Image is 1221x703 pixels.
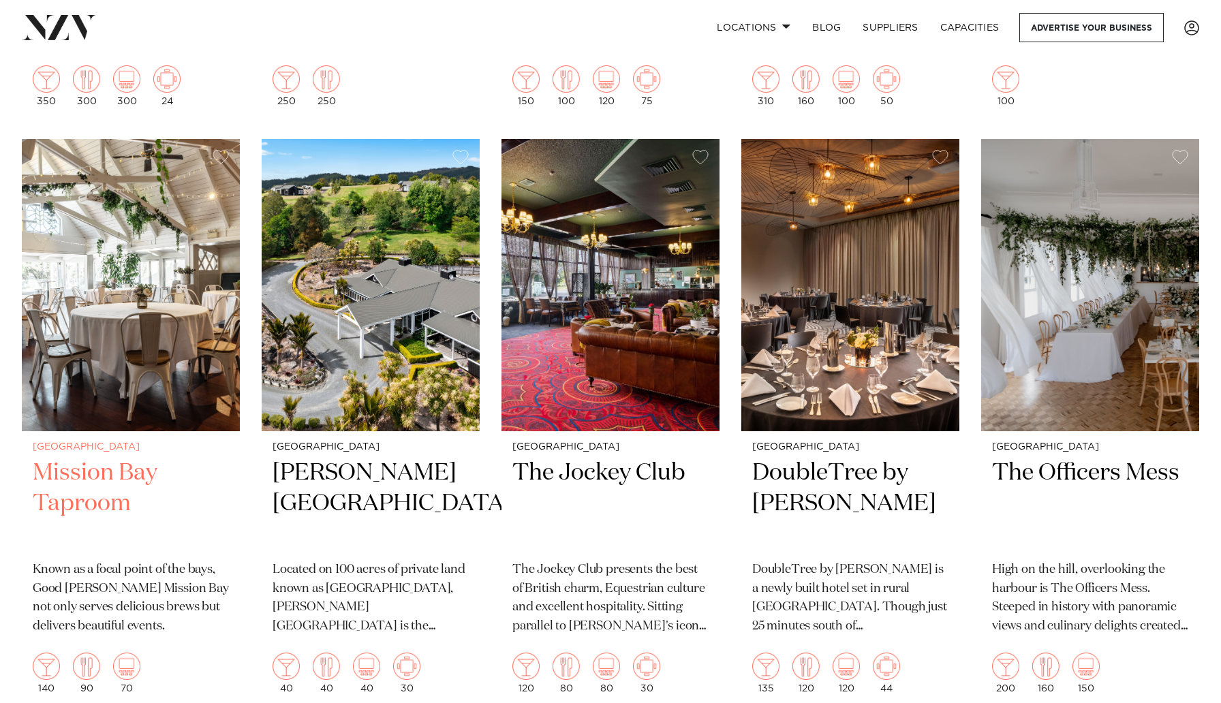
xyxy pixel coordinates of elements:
small: [GEOGRAPHIC_DATA] [512,442,709,452]
img: theatre.png [593,65,620,93]
div: 80 [553,653,580,693]
div: 310 [752,65,779,106]
h2: [PERSON_NAME][GEOGRAPHIC_DATA] [273,458,469,550]
p: DoubleTree by [PERSON_NAME] is a newly built hotel set in rural [GEOGRAPHIC_DATA]. Though just 25... [752,561,948,637]
img: cocktail.png [752,65,779,93]
div: 250 [273,65,300,106]
div: 100 [833,65,860,106]
img: theatre.png [833,65,860,93]
div: 80 [593,653,620,693]
small: [GEOGRAPHIC_DATA] [992,442,1188,452]
img: dining.png [73,65,100,93]
img: dining.png [313,653,340,680]
div: 50 [873,65,900,106]
small: [GEOGRAPHIC_DATA] [273,442,469,452]
img: dining.png [553,65,580,93]
div: 140 [33,653,60,693]
h2: The Jockey Club [512,458,709,550]
div: 350 [33,65,60,106]
img: meeting.png [633,653,660,680]
img: dining.png [313,65,340,93]
div: 150 [1072,653,1100,693]
img: dining.png [73,653,100,680]
div: 70 [113,653,140,693]
a: BLOG [801,13,852,42]
img: dining.png [792,653,820,680]
img: cocktail.png [273,65,300,93]
p: High on the hill, overlooking the harbour is The Officers Mess. Steeped in history with panoramic... [992,561,1188,637]
div: 40 [353,653,380,693]
img: theatre.png [1072,653,1100,680]
h2: The Officers Mess [992,458,1188,550]
div: 30 [633,653,660,693]
div: 250 [313,65,340,106]
img: theatre.png [593,653,620,680]
div: 24 [153,65,181,106]
img: meeting.png [873,653,900,680]
img: Corporate gala dinner setup at Hilton Karaka [741,139,959,431]
h2: Mission Bay Taproom [33,458,229,550]
img: cocktail.png [752,653,779,680]
img: theatre.png [113,65,140,93]
div: 200 [992,653,1019,693]
img: cocktail.png [512,65,540,93]
div: 160 [792,65,820,106]
img: meeting.png [873,65,900,93]
img: cocktail.png [992,65,1019,93]
div: 300 [113,65,140,106]
small: [GEOGRAPHIC_DATA] [752,442,948,452]
a: Locations [706,13,801,42]
img: meeting.png [633,65,660,93]
img: nzv-logo.png [22,15,96,40]
img: theatre.png [113,653,140,680]
img: dining.png [1032,653,1060,680]
div: 30 [393,653,420,693]
div: 150 [512,65,540,106]
small: [GEOGRAPHIC_DATA] [33,442,229,452]
img: meeting.png [153,65,181,93]
a: Capacities [929,13,1010,42]
img: dining.png [553,653,580,680]
div: 100 [553,65,580,106]
div: 75 [633,65,660,106]
img: cocktail.png [273,653,300,680]
div: 300 [73,65,100,106]
div: 120 [792,653,820,693]
img: cocktail.png [992,653,1019,680]
div: 100 [992,65,1019,106]
img: cocktail.png [33,653,60,680]
div: 120 [512,653,540,693]
a: SUPPLIERS [852,13,929,42]
div: 120 [593,65,620,106]
p: Known as a focal point of the bays, Good [PERSON_NAME] Mission Bay not only serves delicious brew... [33,561,229,637]
div: 40 [273,653,300,693]
div: 90 [73,653,100,693]
div: 120 [833,653,860,693]
img: theatre.png [353,653,380,680]
div: 44 [873,653,900,693]
div: 40 [313,653,340,693]
p: The Jockey Club presents the best of British charm, Equestrian culture and excellent hospitality.... [512,561,709,637]
img: theatre.png [833,653,860,680]
img: cocktail.png [512,653,540,680]
p: Located on 100 acres of private land known as [GEOGRAPHIC_DATA], [PERSON_NAME][GEOGRAPHIC_DATA] i... [273,561,469,637]
a: Advertise your business [1019,13,1164,42]
div: 160 [1032,653,1060,693]
div: 135 [752,653,779,693]
img: cocktail.png [33,65,60,93]
h2: DoubleTree by [PERSON_NAME] [752,458,948,550]
img: dining.png [792,65,820,93]
img: meeting.png [393,653,420,680]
